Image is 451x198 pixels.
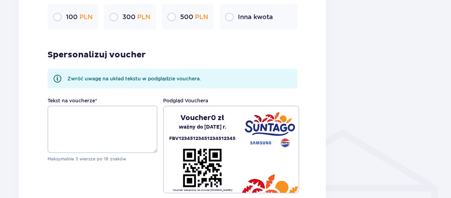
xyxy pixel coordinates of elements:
p: 500 [180,13,208,21]
p: Zwróć uwagę na układ tekstu w podglądzie vouchera. [67,75,201,82]
span: PLN [79,13,93,21]
span: PLN [195,13,208,21]
p: Maksymalnie 3 wiersze po 18 znaków [48,156,157,162]
p: ważny do [DATE] r. [179,123,226,132]
p: Podgląd Vouchera [163,97,208,104]
p: Spersonalizuj voucher [48,50,146,60]
p: Voucher 0 zł [180,113,224,123]
img: Suntago - Samsung - Pepsi [245,112,295,147]
p: 300 [122,13,150,21]
p: 100 [66,13,93,21]
label: Tekst na voucherze * [48,97,97,104]
p: Inna kwota [238,13,273,21]
p: FBV12345123451234512345 [169,135,235,143]
p: Voucher zakupiony na stronie [DOMAIN_NAME] [173,188,232,192]
span: PLN [137,13,150,21]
